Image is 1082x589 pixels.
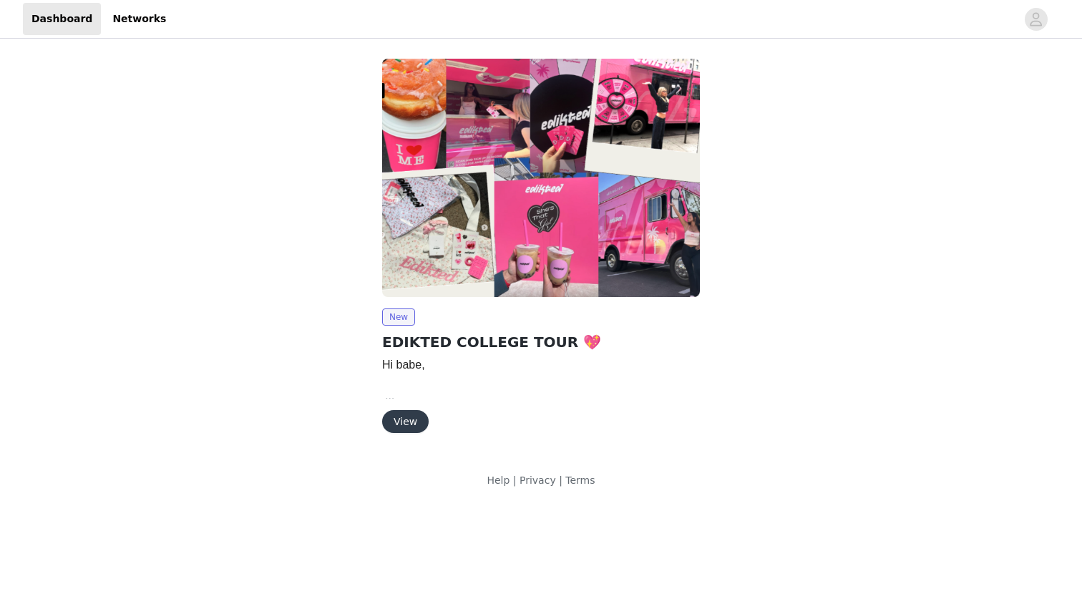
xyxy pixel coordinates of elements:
[565,474,595,486] a: Terms
[487,474,510,486] a: Help
[23,3,101,35] a: Dashboard
[520,474,556,486] a: Privacy
[382,59,700,297] img: Edikted
[104,3,175,35] a: Networks
[513,474,517,486] span: |
[382,308,415,326] span: New
[1029,8,1043,31] div: avatar
[382,331,700,353] h2: EDIKTED COLLEGE TOUR 💖
[382,359,425,371] span: Hi babe,
[559,474,562,486] span: |
[382,417,429,427] a: View
[382,410,429,433] button: View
